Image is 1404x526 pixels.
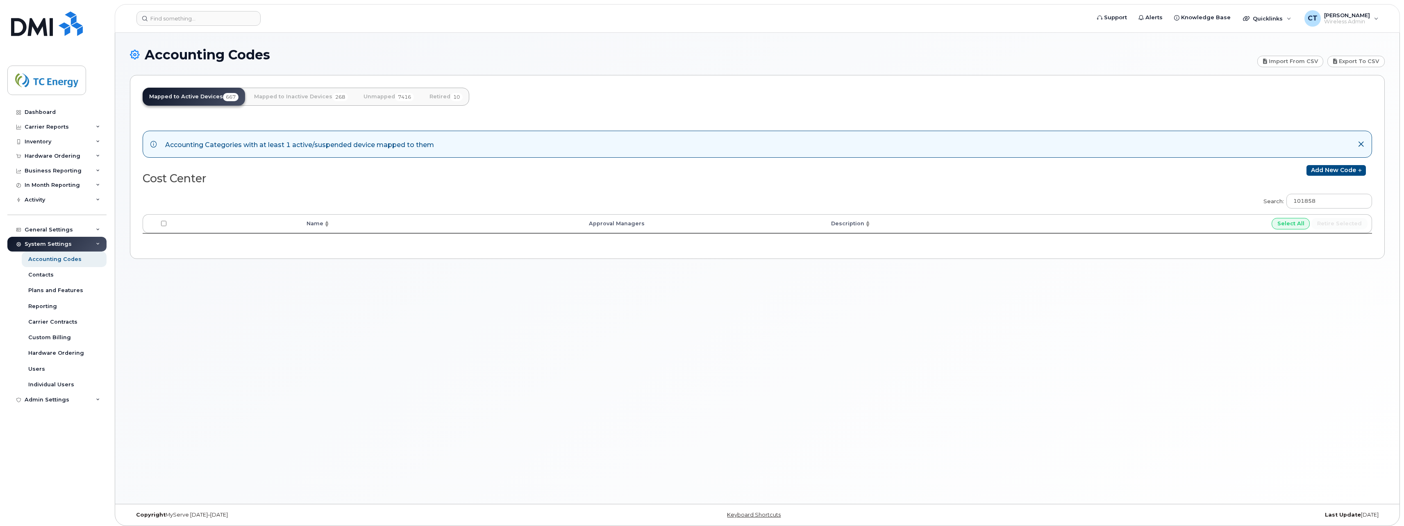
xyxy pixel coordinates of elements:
th: Description [652,214,872,233]
iframe: Messenger Launcher [1368,490,1398,520]
strong: Last Update [1325,512,1361,518]
th: Approval Managers [331,214,652,233]
th: Name [184,214,331,233]
a: Add new code [1306,165,1366,176]
div: Accounting Categories with at least 1 active/suspended device mapped to them [165,138,434,150]
input: Search: [1286,194,1372,209]
div: [DATE] [966,512,1385,518]
a: Retired [423,88,469,106]
span: 10 [450,93,463,101]
span: 667 [223,93,239,101]
label: Search: [1258,188,1372,211]
a: Import from CSV [1257,56,1324,67]
a: Export to CSV [1327,56,1385,67]
a: Mapped to Active Devices [143,88,245,106]
h2: Cost Center [143,172,751,185]
input: Select All [1272,218,1310,229]
span: 268 [332,93,348,101]
div: MyServe [DATE]–[DATE] [130,512,548,518]
strong: Copyright [136,512,166,518]
a: Mapped to Inactive Devices [248,88,354,106]
span: 7416 [395,93,414,101]
h1: Accounting Codes [130,48,1253,62]
a: Keyboard Shortcuts [727,512,781,518]
a: Unmapped [357,88,420,106]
